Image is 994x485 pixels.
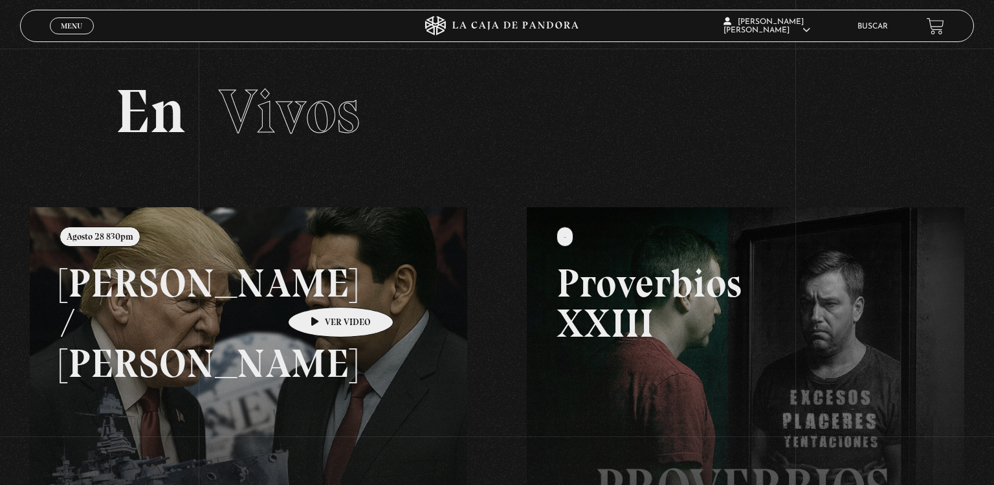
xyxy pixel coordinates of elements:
span: Menu [61,22,82,30]
span: [PERSON_NAME] [PERSON_NAME] [723,18,810,34]
span: Cerrar [57,33,87,42]
h2: En [115,81,879,142]
span: Vivos [219,74,360,148]
a: Buscar [857,23,888,30]
a: View your shopping cart [927,17,944,34]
